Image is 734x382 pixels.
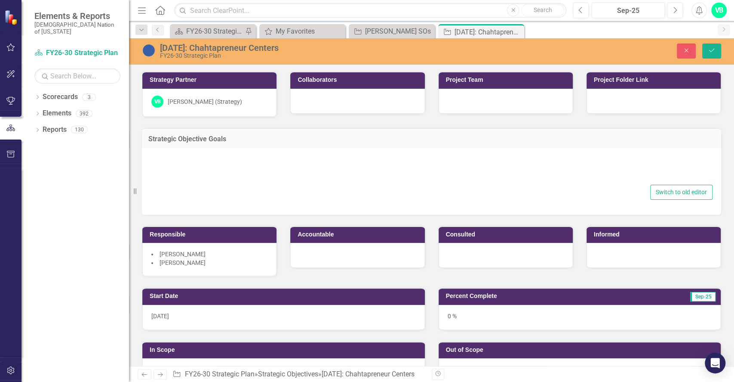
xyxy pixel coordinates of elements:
span: Sep-25 [690,292,716,301]
div: 0 % [439,305,721,330]
h3: Strategic Objective Goals [148,135,715,143]
span: Search [534,6,552,13]
h3: Out of Scope [446,347,717,353]
span: [PERSON_NAME] [160,259,206,266]
button: Switch to old editor [650,185,713,200]
button: VB [711,3,727,18]
h3: Percent Complete [446,293,625,299]
div: 130 [71,126,88,134]
input: Search ClearPoint... [174,3,566,18]
div: » » [172,370,425,379]
small: [DEMOGRAPHIC_DATA] Nation of [US_STATE] [34,21,120,35]
a: FY26-30 Strategic Plan [172,26,243,37]
div: [PERSON_NAME] (Strategy) [168,97,242,106]
img: ClearPoint Strategy [4,9,19,25]
span: [DATE] [151,313,169,320]
a: [PERSON_NAME] SOs [351,26,433,37]
a: Strategic Objectives [258,370,318,378]
div: [DATE]: Chahtapreneur Centers [160,43,465,53]
div: [DATE]: Chahtapreneur Centers [455,27,522,37]
a: Elements [43,109,71,118]
a: Scorecards [43,92,78,102]
div: VB [151,96,163,108]
a: FY26-30 Strategic Plan [34,48,120,58]
span: [PERSON_NAME] [160,251,206,258]
h3: Responsible [150,231,272,238]
h3: Collaborators [298,77,420,83]
h3: Project Team [446,77,568,83]
div: Open Intercom Messenger [705,353,725,373]
a: My Favorites [261,26,343,37]
div: 3 [82,93,96,101]
input: Search Below... [34,68,120,84]
div: FY26-30 Strategic Plan [186,26,243,37]
div: [DATE]: Chahtapreneur Centers [322,370,415,378]
div: My Favorites [276,26,343,37]
h3: Project Folder Link [594,77,716,83]
div: Sep-25 [594,6,662,16]
button: Sep-25 [591,3,665,18]
h3: Consulted [446,231,568,238]
h3: Strategy Partner [150,77,272,83]
img: Not Started [142,43,156,57]
a: FY26-30 Strategic Plan [185,370,255,378]
button: Search [521,4,564,16]
span: Elements & Reports [34,11,120,21]
div: [PERSON_NAME] SOs [365,26,433,37]
h3: Start Date [150,293,421,299]
h3: Informed [594,231,716,238]
div: FY26-30 Strategic Plan [160,53,465,59]
h3: Accountable [298,231,420,238]
div: 392 [76,110,92,117]
a: Reports [43,125,67,135]
h3: In Scope [150,347,421,353]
